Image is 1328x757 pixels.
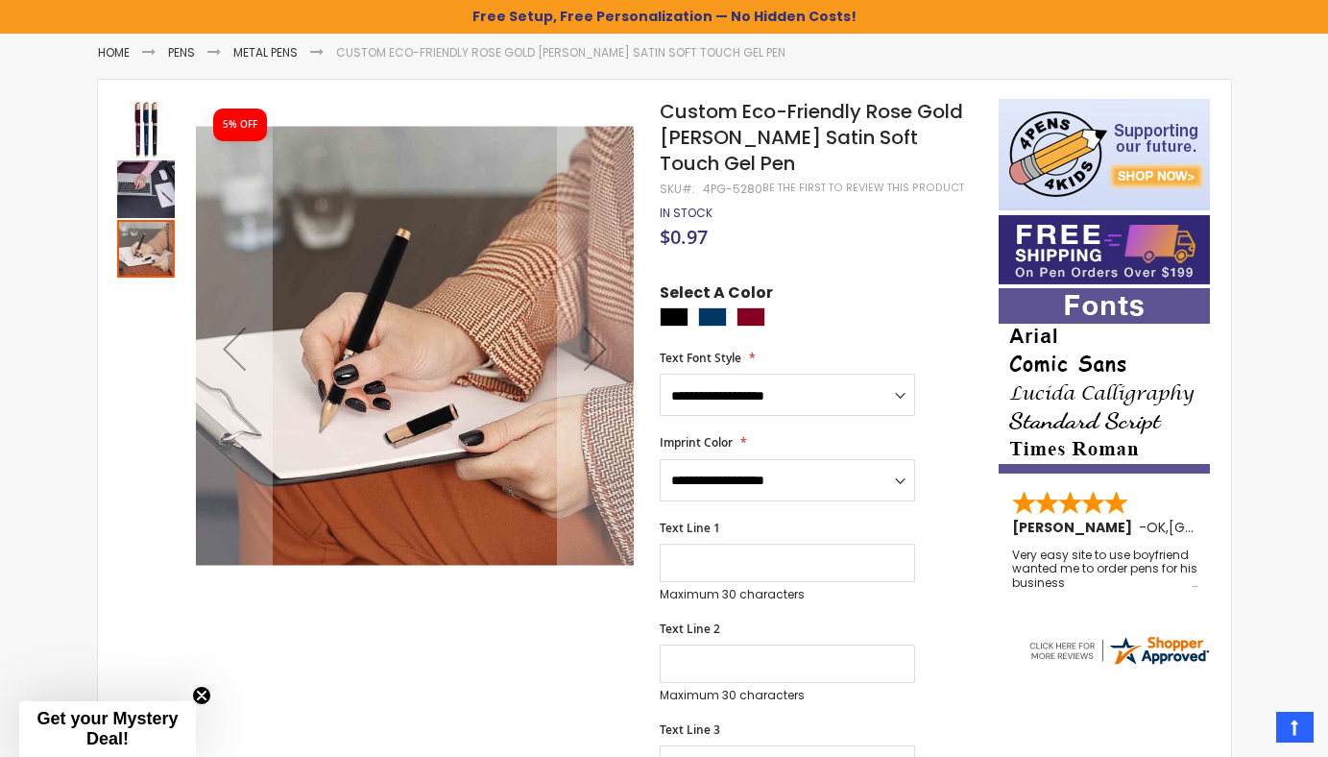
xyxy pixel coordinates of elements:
span: In stock [660,205,712,221]
div: Burgundy [736,307,765,327]
span: Text Line 2 [660,621,720,637]
div: Black [660,307,688,327]
span: Get your Mystery Deal! [36,709,178,748]
img: 4pens 4 kids [999,99,1210,210]
div: Very easy site to use boyfriend wanted me to order pens for his business [1012,549,1198,590]
div: 5% OFF [223,118,257,132]
span: Text Line 1 [660,520,720,536]
p: Maximum 30 characters [660,587,915,602]
p: Maximum 30 characters [660,688,915,703]
div: Custom Eco-Friendly Rose Gold Earl Satin Soft Touch Gel Pen [117,99,177,159]
a: Home [98,44,130,61]
div: Availability [660,206,712,221]
span: OK [1147,518,1166,537]
div: Custom Eco-Friendly Rose Gold Earl Satin Soft Touch Gel Pen [117,159,177,218]
div: Previous [196,99,273,598]
div: Next [557,99,634,598]
div: 4PG-5280 [703,182,762,197]
span: [PERSON_NAME] [1012,518,1139,537]
img: font-personalization-examples [999,288,1210,474]
a: Metal Pens [233,44,298,61]
img: Custom Eco-Friendly Rose Gold Earl Satin Soft Touch Gel Pen [117,101,175,159]
a: Be the first to review this product [762,181,964,195]
img: Free shipping on orders over $199 [999,215,1210,284]
span: Text Font Style [660,350,741,366]
img: Custom Eco-Friendly Rose Gold Earl Satin Soft Touch Gel Pen [195,127,634,566]
a: Pens [168,44,195,61]
strong: SKU [660,181,695,197]
div: Get your Mystery Deal!Close teaser [19,701,196,757]
div: Navy Blue [698,307,727,327]
button: Close teaser [192,686,211,705]
img: Custom Eco-Friendly Rose Gold Earl Satin Soft Touch Gel Pen [117,160,175,218]
span: Text Line 3 [660,721,720,738]
span: Custom Eco-Friendly Rose Gold [PERSON_NAME] Satin Soft Touch Gel Pen [660,98,963,177]
span: - , [1139,518,1310,537]
span: Imprint Color [660,434,733,451]
span: [GEOGRAPHIC_DATA] [1169,518,1310,537]
div: Custom Eco-Friendly Rose Gold Earl Satin Soft Touch Gel Pen [117,218,175,278]
span: $0.97 [660,224,708,250]
span: Select A Color [660,282,773,308]
li: Custom Eco-Friendly Rose Gold [PERSON_NAME] Satin Soft Touch Gel Pen [336,45,785,61]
